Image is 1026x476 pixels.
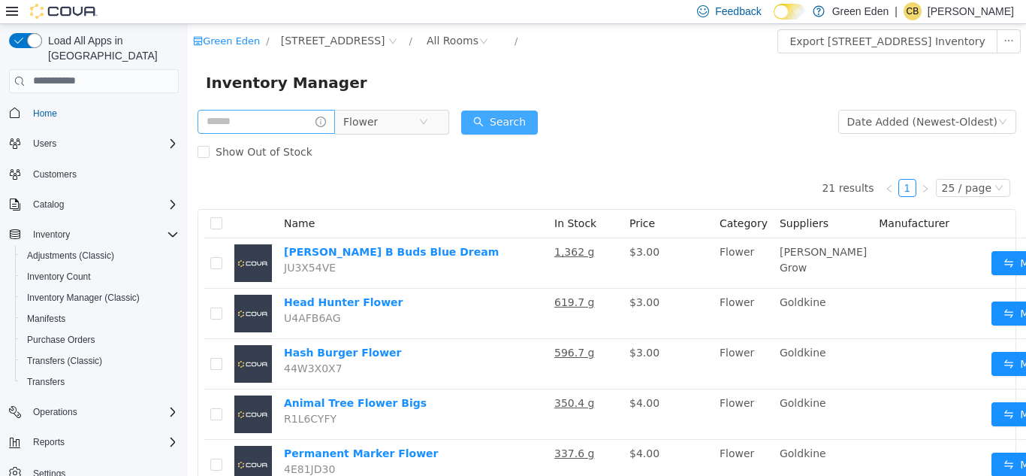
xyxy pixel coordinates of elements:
[592,222,679,250] span: [PERSON_NAME] Grow
[3,163,185,185] button: Customers
[27,433,71,451] button: Reports
[367,323,406,335] u: 596.7 g
[78,11,81,23] span: /
[27,271,91,283] span: Inventory Count
[526,214,586,265] td: Flower
[5,11,72,23] a: icon: shopGreen Eden
[42,33,179,63] span: Load All Apps in [GEOGRAPHIC_DATA]
[15,287,185,308] button: Inventory Manager (Classic)
[774,4,805,20] input: Dark Mode
[715,4,761,19] span: Feedback
[592,193,641,205] span: Suppliers
[804,328,873,352] button: icon: swapMove
[659,86,810,109] div: Date Added (Newest-Oldest)
[33,436,65,448] span: Reports
[47,321,84,359] img: Hash Burger Flower placeholder
[526,315,586,365] td: Flower
[27,196,179,214] span: Catalog
[442,423,472,435] span: $4.00
[442,193,467,205] span: Price
[442,222,472,234] span: $3.00
[15,266,185,287] button: Inventory Count
[27,433,179,451] span: Reports
[21,289,179,307] span: Inventory Manager (Classic)
[804,277,873,302] button: icon: swapMove
[27,403,83,421] button: Operations
[526,416,586,466] td: Flower
[30,4,98,19] img: Cova
[904,2,922,20] div: Christa Bumpous
[21,310,71,328] a: Manifests
[33,108,57,120] span: Home
[21,310,179,328] span: Manifests
[27,313,65,325] span: Manifests
[96,373,239,385] a: Animal Tree Flower Bigs
[239,5,291,28] div: All Rooms
[526,265,586,315] td: Flower
[907,2,919,20] span: CB
[96,389,149,401] span: R1L6CYFY
[21,247,179,265] span: Adjustments (Classic)
[804,378,873,402] button: icon: swapMove
[5,12,15,22] i: icon: shop
[47,220,84,258] img: Franklin Fields B Buds Blue Dream placeholder
[47,371,84,409] img: Animal Tree Flower Bigs placeholder
[442,272,472,284] span: $3.00
[222,11,225,23] span: /
[27,226,179,244] span: Inventory
[592,272,638,284] span: Goldkine
[711,156,728,172] a: 1
[96,323,214,335] a: Hash Burger Flower
[18,47,189,71] span: Inventory Manager
[21,373,179,391] span: Transfers
[807,159,816,170] i: icon: down
[27,376,65,388] span: Transfers
[96,238,148,250] span: JU3X54VE
[27,334,95,346] span: Purchase Orders
[3,194,185,215] button: Catalog
[832,2,889,20] p: Green Eden
[33,138,56,150] span: Users
[634,155,686,173] li: 21 results
[592,423,638,435] span: Goldkine
[442,373,472,385] span: $4.00
[592,373,638,385] span: Goldkine
[96,338,155,350] span: 44W3X0X7
[21,352,108,370] a: Transfers (Classic)
[15,350,185,371] button: Transfers (Classic)
[21,373,71,391] a: Transfers
[96,222,311,234] a: [PERSON_NAME] B Buds Blue Dream
[367,272,406,284] u: 619.7 g
[15,371,185,393] button: Transfers
[96,288,152,300] span: U4AFB6AG
[96,439,147,451] span: 4E81JD30
[273,86,350,111] button: icon: searchSearch
[21,268,179,286] span: Inventory Count
[33,199,64,211] span: Catalog
[22,122,131,134] span: Show Out of Stock
[367,373,406,385] u: 350.4 g
[809,5,833,29] button: icon: ellipsis
[47,271,84,308] img: Head Hunter Flower placeholder
[895,2,898,20] p: |
[27,292,140,304] span: Inventory Manager (Classic)
[532,193,580,205] span: Category
[93,8,198,25] span: 7215 South Westnedge
[21,268,97,286] a: Inventory Count
[21,247,120,265] a: Adjustments (Classic)
[27,165,83,183] a: Customers
[804,429,873,453] button: icon: swapMove
[33,406,77,418] span: Operations
[27,104,179,123] span: Home
[928,2,1014,20] p: [PERSON_NAME]
[96,272,215,284] a: Head Hunter Flower
[96,193,127,205] span: Name
[27,135,179,153] span: Users
[27,135,62,153] button: Users
[33,229,70,241] span: Inventory
[729,155,747,173] li: Next Page
[27,250,114,262] span: Adjustments (Classic)
[697,160,706,169] i: icon: left
[367,193,409,205] span: In Stock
